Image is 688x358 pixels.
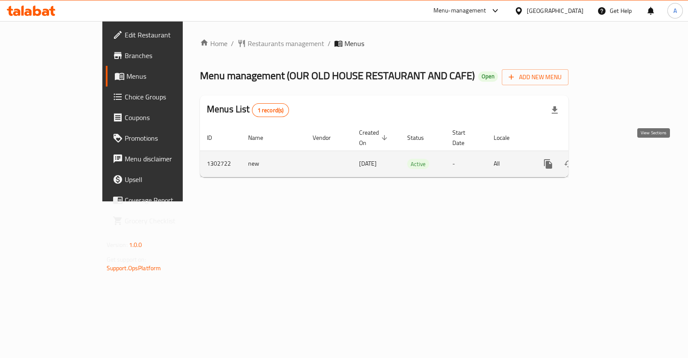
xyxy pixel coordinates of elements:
[509,72,562,83] span: Add New Menu
[207,103,289,117] h2: Menus List
[559,154,579,174] button: Change Status
[200,38,568,49] nav: breadcrumb
[502,69,568,85] button: Add New Menu
[200,151,241,177] td: 1302722
[125,133,210,143] span: Promotions
[344,38,364,49] span: Menus
[126,71,210,81] span: Menus
[252,106,289,114] span: 1 record(s)
[313,133,342,143] span: Vendor
[527,6,584,15] div: [GEOGRAPHIC_DATA]
[107,254,146,265] span: Get support on:
[107,262,161,274] a: Support.OpsPlatform
[407,159,429,169] span: Active
[328,38,331,49] li: /
[478,71,498,82] div: Open
[248,38,324,49] span: Restaurants management
[106,169,217,190] a: Upsell
[445,151,487,177] td: -
[125,216,210,226] span: Grocery Checklist
[125,50,210,61] span: Branches
[106,148,217,169] a: Menu disclaimer
[241,151,306,177] td: new
[106,25,217,45] a: Edit Restaurant
[125,154,210,164] span: Menu disclaimer
[125,30,210,40] span: Edit Restaurant
[494,133,521,143] span: Locale
[200,66,475,85] span: Menu management ( OUR OLD HOUSE RESTAURANT AND CAFE )
[531,125,627,151] th: Actions
[237,38,324,49] a: Restaurants management
[106,86,217,107] a: Choice Groups
[106,107,217,128] a: Coupons
[452,127,476,148] span: Start Date
[231,38,234,49] li: /
[252,103,289,117] div: Total records count
[359,158,377,169] span: [DATE]
[129,239,142,250] span: 1.0.0
[538,154,559,174] button: more
[359,127,390,148] span: Created On
[106,45,217,66] a: Branches
[125,195,210,205] span: Coverage Report
[248,133,274,143] span: Name
[207,133,223,143] span: ID
[107,239,128,250] span: Version:
[478,73,498,80] span: Open
[125,92,210,102] span: Choice Groups
[106,210,217,231] a: Grocery Checklist
[125,174,210,185] span: Upsell
[544,100,565,120] div: Export file
[106,128,217,148] a: Promotions
[200,125,627,177] table: enhanced table
[673,6,677,15] span: A
[487,151,531,177] td: All
[106,190,217,210] a: Coverage Report
[125,112,210,123] span: Coupons
[433,6,486,16] div: Menu-management
[106,66,217,86] a: Menus
[407,133,435,143] span: Status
